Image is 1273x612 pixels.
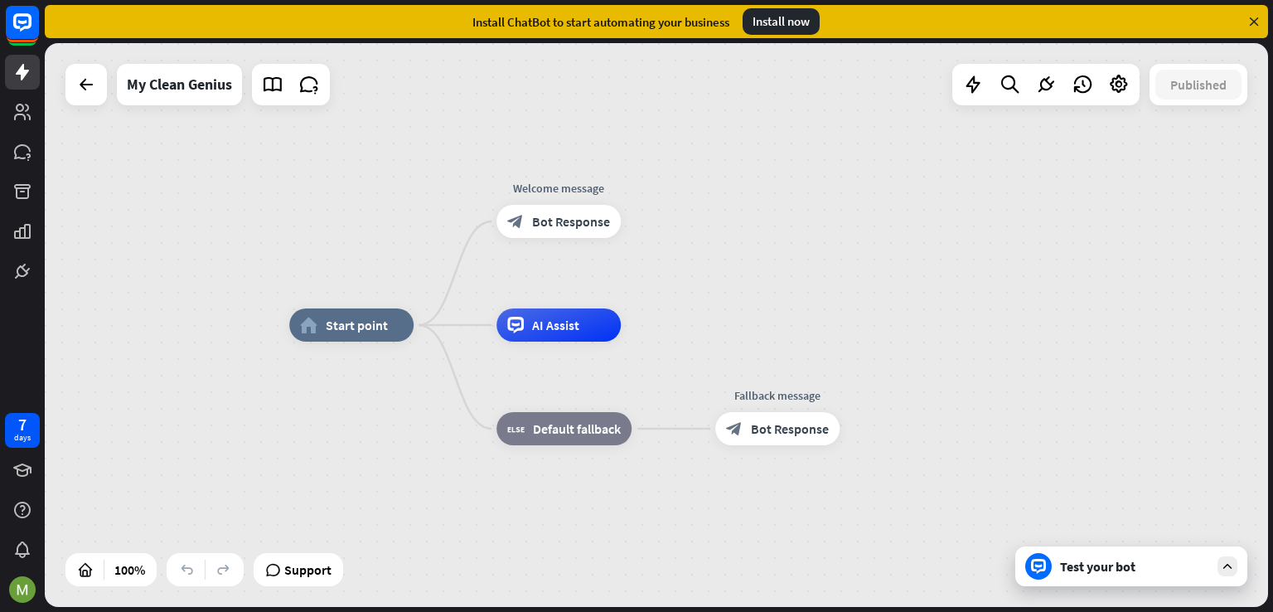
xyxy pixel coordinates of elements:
div: Welcome message [484,180,633,197]
div: days [14,432,31,444]
span: Start point [326,317,388,333]
i: home_2 [300,317,317,333]
i: block_bot_response [507,213,524,230]
span: Support [284,556,332,583]
i: block_fallback [507,420,525,437]
div: Fallback message [703,387,852,404]
span: Bot Response [532,213,610,230]
div: 7 [18,417,27,432]
span: Bot Response [751,420,829,437]
i: block_bot_response [726,420,743,437]
div: 100% [109,556,150,583]
button: Open LiveChat chat widget [13,7,63,56]
div: Install now [743,8,820,35]
span: AI Assist [532,317,579,333]
div: Test your bot [1060,558,1209,575]
a: 7 days [5,413,40,448]
span: Default fallback [533,420,621,437]
div: Install ChatBot to start automating your business [472,14,729,30]
div: My Clean Genius [127,64,232,105]
button: Published [1155,70,1242,100]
